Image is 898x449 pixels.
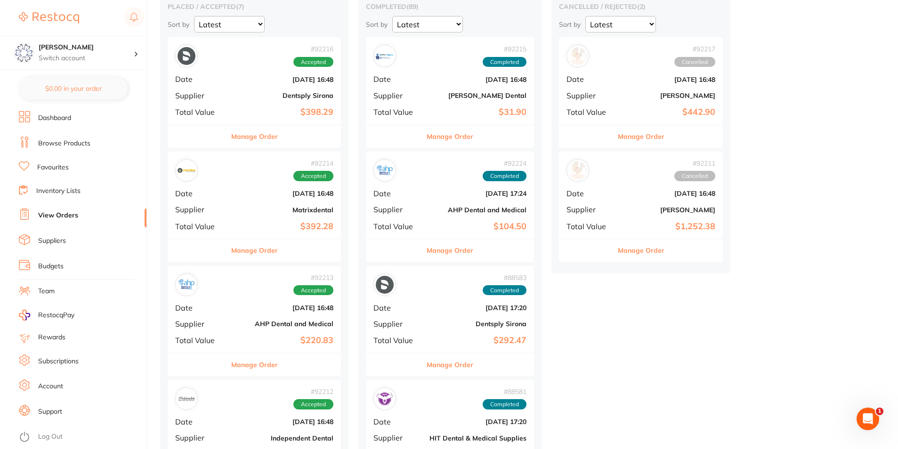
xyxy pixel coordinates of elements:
[559,2,723,11] h2: cancelled / rejected ( 2 )
[366,20,388,29] p: Sort by
[621,107,715,117] b: $442.90
[38,311,74,320] span: RestocqPay
[483,160,526,167] span: # 92224
[376,390,394,408] img: HIT Dental & Medical Supplies
[175,304,226,312] span: Date
[293,45,333,53] span: # 92216
[876,408,883,415] span: 1
[621,222,715,232] b: $1,252.38
[233,206,333,214] b: Matrixdental
[621,92,715,99] b: [PERSON_NAME]
[376,47,394,65] img: Erskine Dental
[429,418,526,425] b: [DATE] 17:20
[231,125,278,148] button: Manage Order
[483,45,526,53] span: # 92215
[38,357,79,366] a: Subscriptions
[293,285,333,296] span: Accepted
[36,186,81,196] a: Inventory Lists
[38,333,65,342] a: Rewards
[483,57,526,67] span: Completed
[429,190,526,197] b: [DATE] 17:24
[19,12,79,24] img: Restocq Logo
[483,171,526,181] span: Completed
[674,45,715,53] span: # 92217
[373,189,422,198] span: Date
[376,276,394,294] img: Dentsply Sirona
[38,432,63,441] a: Log Out
[178,276,195,294] img: AHP Dental and Medical
[175,189,226,198] span: Date
[293,57,333,67] span: Accepted
[566,205,614,214] span: Supplier
[569,47,587,65] img: Adam Dental
[429,76,526,83] b: [DATE] 16:48
[175,417,226,426] span: Date
[293,399,333,409] span: Accepted
[39,54,134,63] p: Switch account
[293,274,333,281] span: # 92213
[38,287,55,296] a: Team
[674,171,715,181] span: Cancelled
[373,304,422,312] span: Date
[19,310,74,321] a: RestocqPay
[621,76,715,83] b: [DATE] 16:48
[373,205,422,214] span: Supplier
[366,2,534,11] h2: completed ( 89 )
[373,417,422,426] span: Date
[483,285,526,296] span: Completed
[429,92,526,99] b: [PERSON_NAME] Dental
[373,222,422,231] span: Total Value
[233,92,333,99] b: Dentsply Sirona
[618,125,664,148] button: Manage Order
[427,125,473,148] button: Manage Order
[178,390,195,408] img: Independent Dental
[621,206,715,214] b: [PERSON_NAME]
[483,274,526,281] span: # 88583
[168,20,189,29] p: Sort by
[429,304,526,312] b: [DATE] 17:20
[233,222,333,232] b: $392.28
[38,139,90,148] a: Browse Products
[168,152,341,262] div: Matrixdental#92214AcceptedDate[DATE] 16:48SupplierMatrixdentalTotal Value$392.28Manage Order
[373,433,422,442] span: Supplier
[38,236,66,246] a: Suppliers
[429,320,526,328] b: Dentsply Sirona
[376,161,394,179] img: AHP Dental and Medical
[19,7,79,29] a: Restocq Logo
[373,75,422,83] span: Date
[233,304,333,312] b: [DATE] 16:48
[674,160,715,167] span: # 92211
[429,336,526,345] b: $292.47
[293,160,333,167] span: # 92214
[233,418,333,425] b: [DATE] 16:48
[569,161,587,179] img: Henry Schein Halas
[39,43,134,52] h4: Eumundi Dental
[15,43,33,62] img: Eumundi Dental
[427,239,473,262] button: Manage Order
[559,20,581,29] p: Sort by
[566,108,614,116] span: Total Value
[373,320,422,328] span: Supplier
[233,434,333,442] b: Independent Dental
[233,76,333,83] b: [DATE] 16:48
[175,205,226,214] span: Supplier
[483,399,526,409] span: Completed
[373,91,422,100] span: Supplier
[19,77,128,100] button: $0.00 in your order
[566,75,614,83] span: Date
[373,336,422,345] span: Total Value
[175,433,226,442] span: Supplier
[566,222,614,231] span: Total Value
[429,222,526,232] b: $104.50
[373,108,422,116] span: Total Value
[175,336,226,345] span: Total Value
[621,190,715,197] b: [DATE] 16:48
[233,190,333,197] b: [DATE] 16:48
[19,310,30,321] img: RestocqPay
[38,262,64,271] a: Budgets
[38,407,62,417] a: Support
[427,353,473,376] button: Manage Order
[38,382,63,391] a: Account
[175,320,226,328] span: Supplier
[233,320,333,328] b: AHP Dental and Medical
